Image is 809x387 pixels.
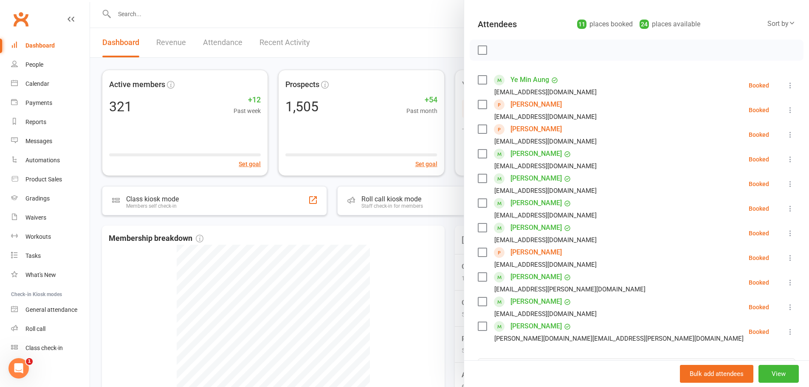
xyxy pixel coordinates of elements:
div: [EMAIL_ADDRESS][DOMAIN_NAME] [494,234,597,246]
div: Sort by [767,18,795,29]
div: Workouts [25,233,51,240]
a: Reports [11,113,90,132]
a: Product Sales [11,170,90,189]
div: Messages [25,138,52,144]
div: Gradings [25,195,50,202]
div: 11 [577,20,586,29]
div: Calendar [25,80,49,87]
div: What's New [25,271,56,278]
div: [EMAIL_ADDRESS][PERSON_NAME][DOMAIN_NAME] [494,284,646,295]
div: Booked [749,156,769,162]
div: Booked [749,255,769,261]
div: Booked [749,82,769,88]
a: [PERSON_NAME] [510,122,562,136]
a: Calendar [11,74,90,93]
div: Booked [749,206,769,212]
input: Search to add attendees [478,359,795,376]
a: Dashboard [11,36,90,55]
a: Ye Min Aung [510,73,549,87]
div: places booked [577,18,633,30]
a: What's New [11,266,90,285]
a: Class kiosk mode [11,339,90,358]
div: [PERSON_NAME][DOMAIN_NAME][EMAIL_ADDRESS][PERSON_NAME][DOMAIN_NAME] [494,333,744,344]
div: Payments [25,99,52,106]
div: 24 [640,20,649,29]
a: [PERSON_NAME] [510,172,562,185]
div: Booked [749,329,769,335]
div: [EMAIL_ADDRESS][DOMAIN_NAME] [494,259,597,270]
button: View [758,365,799,383]
div: Product Sales [25,176,62,183]
div: Dashboard [25,42,55,49]
a: [PERSON_NAME] [510,147,562,161]
div: Attendees [478,18,517,30]
a: Roll call [11,319,90,339]
div: [EMAIL_ADDRESS][DOMAIN_NAME] [494,161,597,172]
div: General attendance [25,306,77,313]
div: Roll call [25,325,45,332]
a: Automations [11,151,90,170]
div: [EMAIL_ADDRESS][DOMAIN_NAME] [494,185,597,196]
a: Gradings [11,189,90,208]
div: Class check-in [25,345,63,351]
a: [PERSON_NAME] [510,295,562,308]
a: [PERSON_NAME] [510,270,562,284]
a: [PERSON_NAME] [510,98,562,111]
div: [EMAIL_ADDRESS][DOMAIN_NAME] [494,136,597,147]
div: Booked [749,230,769,236]
div: Booked [749,107,769,113]
a: Payments [11,93,90,113]
a: [PERSON_NAME] [510,221,562,234]
a: People [11,55,90,74]
a: General attendance kiosk mode [11,300,90,319]
div: Tasks [25,252,41,259]
a: Waivers [11,208,90,227]
a: Tasks [11,246,90,266]
div: [EMAIL_ADDRESS][DOMAIN_NAME] [494,111,597,122]
a: [PERSON_NAME] [510,246,562,259]
button: Bulk add attendees [680,365,753,383]
div: Reports [25,119,46,125]
div: Booked [749,280,769,285]
iframe: Intercom live chat [8,358,29,379]
a: Messages [11,132,90,151]
a: Clubworx [10,8,31,30]
a: Workouts [11,227,90,246]
div: [EMAIL_ADDRESS][DOMAIN_NAME] [494,308,597,319]
div: Booked [749,132,769,138]
div: People [25,61,43,68]
div: Waivers [25,214,46,221]
div: [EMAIL_ADDRESS][DOMAIN_NAME] [494,87,597,98]
div: Automations [25,157,60,164]
a: [PERSON_NAME] [510,319,562,333]
div: Booked [749,181,769,187]
a: [PERSON_NAME] [510,196,562,210]
span: 1 [26,358,33,365]
div: Booked [749,304,769,310]
div: [EMAIL_ADDRESS][DOMAIN_NAME] [494,210,597,221]
div: places available [640,18,700,30]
